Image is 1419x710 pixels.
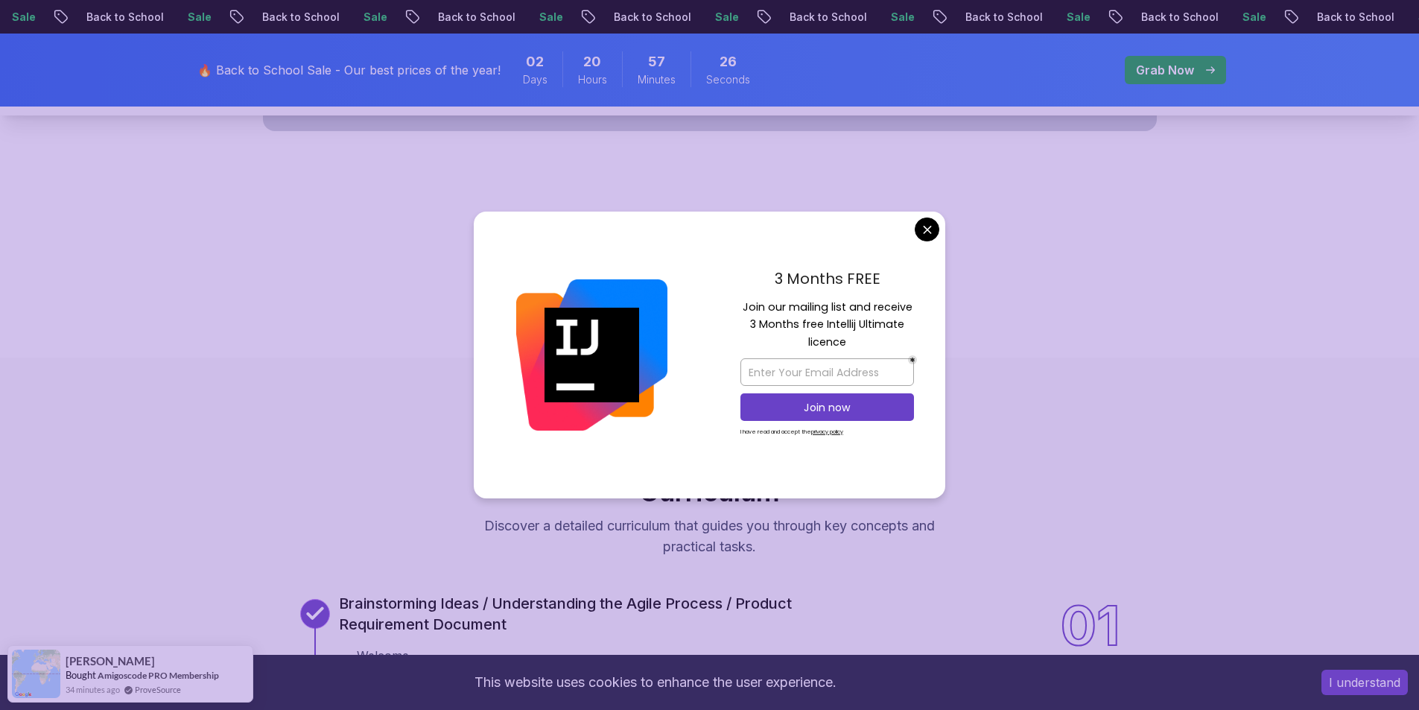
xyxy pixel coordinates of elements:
p: Sale [202,10,250,25]
p: Brainstorming Ideas / Understanding the Agile Process / Product Requirement Document [339,593,839,635]
p: Discover a detailed curriculum that guides you through key concepts and practical tasks. [460,516,960,557]
p: Sale [1257,10,1304,25]
p: Sale [378,10,425,25]
p: 10 Weeks [188,447,1231,468]
p: Back to School [804,10,905,25]
span: 20 Hours [583,51,601,72]
div: This website uses cookies to enhance the user experience. [11,666,1299,699]
span: Seconds [706,72,750,87]
span: Hours [578,72,607,87]
span: 34 minutes ago [66,683,120,696]
span: Bought [66,669,96,681]
span: 57 Minutes [648,51,665,72]
span: [PERSON_NAME] [66,655,155,668]
span: 2 Days [526,51,544,72]
li: Welcome [357,647,839,665]
a: Amigoscode PRO Membership [98,670,219,681]
span: Minutes [638,72,676,87]
button: Accept cookies [1321,670,1408,695]
p: Back to School [276,10,378,25]
p: Back to School [628,10,729,25]
p: Sale [905,10,953,25]
p: Back to School [1155,10,1257,25]
p: Sale [26,10,74,25]
span: 26 Seconds [720,51,737,72]
img: provesource social proof notification image [12,650,60,698]
h2: Curriculum [188,477,1231,507]
p: 🔥 Back to School Sale - Our best prices of the year! [197,61,501,79]
p: Sale [729,10,777,25]
p: Back to School [101,10,202,25]
p: Sale [553,10,601,25]
a: ProveSource [135,683,181,696]
span: Days [523,72,547,87]
p: Grab Now [1136,61,1194,79]
p: Back to School [980,10,1081,25]
p: Sale [1081,10,1128,25]
p: Back to School [452,10,553,25]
